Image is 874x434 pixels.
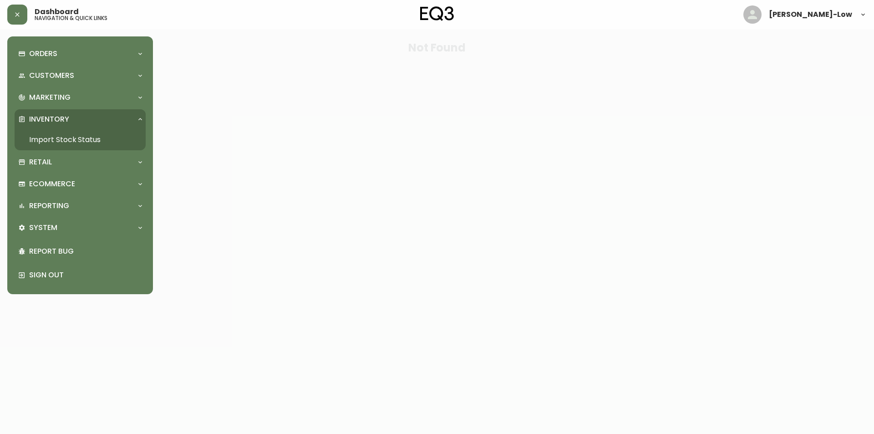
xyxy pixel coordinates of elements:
[15,87,146,107] div: Marketing
[29,157,52,167] p: Retail
[15,263,146,287] div: Sign Out
[29,71,74,81] p: Customers
[15,218,146,238] div: System
[15,240,146,263] div: Report Bug
[15,109,146,129] div: Inventory
[35,15,107,21] h5: navigation & quick links
[29,49,57,59] p: Orders
[29,92,71,102] p: Marketing
[15,66,146,86] div: Customers
[29,223,57,233] p: System
[29,246,142,256] p: Report Bug
[35,8,79,15] span: Dashboard
[15,196,146,216] div: Reporting
[29,201,69,211] p: Reporting
[15,129,146,150] a: Import Stock Status
[29,179,75,189] p: Ecommerce
[420,6,454,21] img: logo
[29,270,142,280] p: Sign Out
[15,152,146,172] div: Retail
[15,44,146,64] div: Orders
[769,11,852,18] span: [PERSON_NAME]-Low
[15,174,146,194] div: Ecommerce
[29,114,69,124] p: Inventory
